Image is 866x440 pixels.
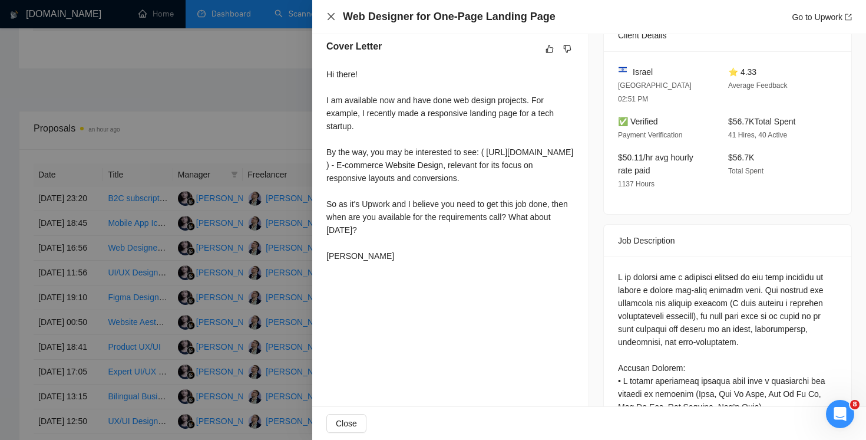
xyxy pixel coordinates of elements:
[618,131,682,139] span: Payment Verification
[850,400,860,409] span: 8
[546,44,554,54] span: like
[618,117,658,126] span: ✅ Verified
[728,167,763,175] span: Total Spent
[728,131,787,139] span: 41 Hires, 40 Active
[326,12,336,22] button: Close
[618,19,837,51] div: Client Details
[618,153,693,175] span: $50.11/hr avg hourly rate paid
[633,65,653,78] span: Israel
[618,81,692,103] span: [GEOGRAPHIC_DATA] 02:51 PM
[326,68,574,262] div: Hi there! I am available now and have done web design projects. For example, I recently made a re...
[618,180,655,188] span: 1137 Hours
[543,42,557,56] button: like
[728,117,795,126] span: $56.7K Total Spent
[826,400,854,428] iframe: Intercom live chat
[326,12,336,21] span: close
[336,417,357,430] span: Close
[563,44,571,54] span: dislike
[619,65,627,74] img: 🇮🇱
[845,14,852,21] span: export
[326,414,366,433] button: Close
[343,9,556,24] h4: Web Designer for One-Page Landing Page
[728,67,756,77] span: ⭐ 4.33
[618,225,837,257] div: Job Description
[792,12,852,22] a: Go to Upworkexport
[728,153,754,162] span: $56.7K
[728,81,788,90] span: Average Feedback
[560,42,574,56] button: dislike
[326,40,382,54] h5: Cover Letter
